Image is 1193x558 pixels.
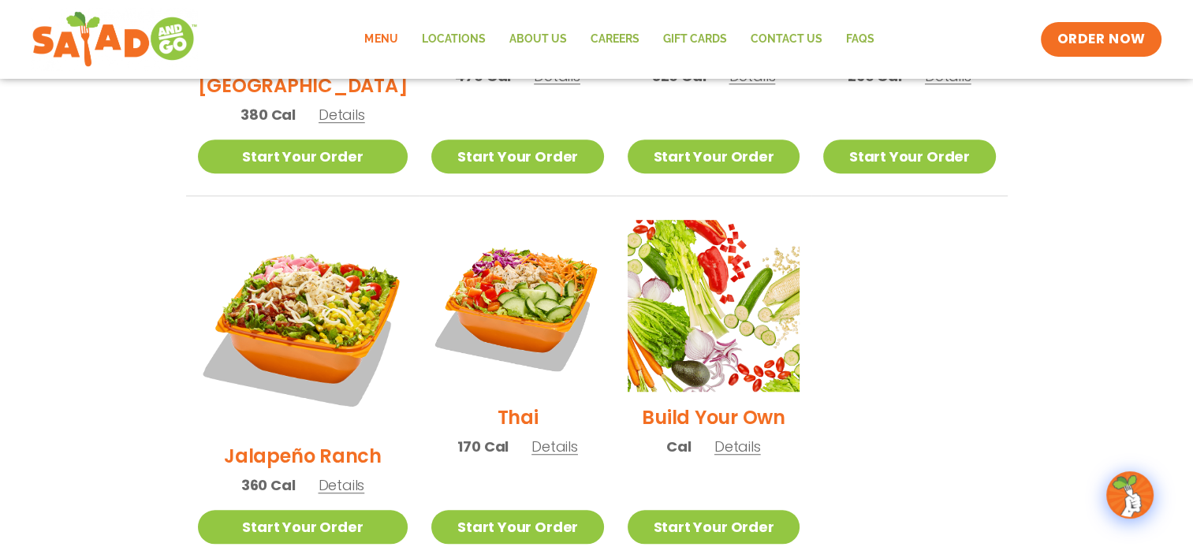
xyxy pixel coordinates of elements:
[198,220,408,430] img: Product photo for Jalapeño Ranch Salad
[352,21,885,58] nav: Menu
[666,436,691,457] span: Cal
[628,220,800,392] img: Product photo for Build Your Own
[714,437,761,456] span: Details
[198,510,408,544] a: Start Your Order
[32,8,198,71] img: new-SAG-logo-768×292
[224,442,382,470] h2: Jalapeño Ranch
[319,105,365,125] span: Details
[240,104,296,125] span: 380 Cal
[642,404,785,431] h2: Build Your Own
[651,21,738,58] a: GIFT CARDS
[628,510,800,544] a: Start Your Order
[198,139,408,173] a: Start Your Order
[431,220,603,392] img: Product photo for Thai Salad
[431,139,603,173] a: Start Your Order
[1057,30,1145,49] span: ORDER NOW
[738,21,833,58] a: Contact Us
[531,437,578,456] span: Details
[318,475,364,495] span: Details
[823,139,995,173] a: Start Your Order
[198,72,408,99] h2: [GEOGRAPHIC_DATA]
[352,21,409,58] a: Menu
[628,139,800,173] a: Start Your Order
[409,21,497,58] a: Locations
[431,510,603,544] a: Start Your Order
[241,474,296,496] span: 360 Cal
[457,436,509,457] span: 170 Cal
[833,21,885,58] a: FAQs
[578,21,651,58] a: Careers
[497,21,578,58] a: About Us
[1108,473,1152,517] img: wpChatIcon
[498,404,539,431] h2: Thai
[1041,22,1161,57] a: ORDER NOW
